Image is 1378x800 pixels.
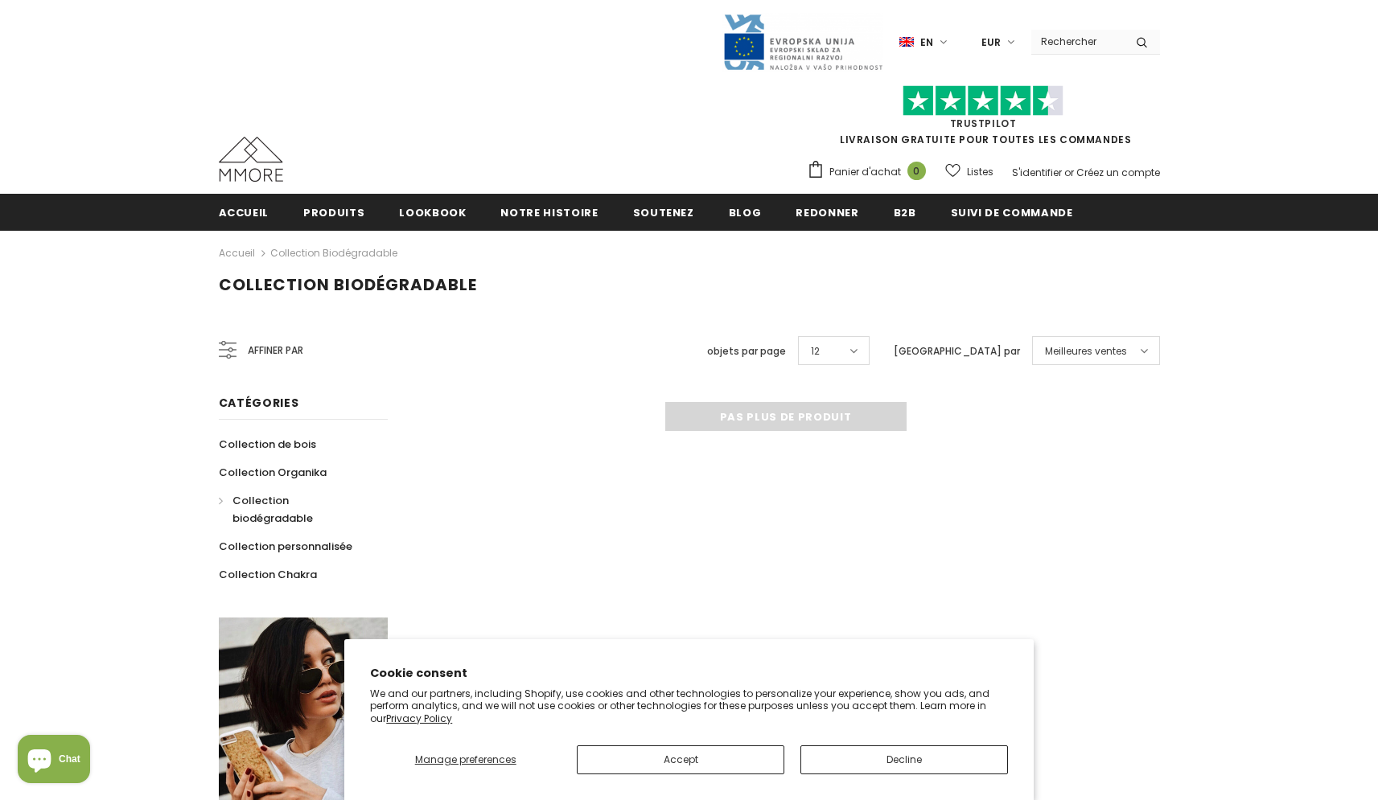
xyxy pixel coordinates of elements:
[248,342,303,359] span: Affiner par
[219,395,299,411] span: Catégories
[415,753,516,766] span: Manage preferences
[1012,166,1062,179] a: S'identifier
[219,532,352,560] a: Collection personnalisée
[829,164,901,180] span: Panier d'achat
[967,164,993,180] span: Listes
[219,205,269,220] span: Accueil
[807,92,1160,146] span: LIVRAISON GRATUITE POUR TOUTES LES COMMANDES
[729,194,762,230] a: Blog
[1031,30,1124,53] input: Search Site
[1064,166,1074,179] span: or
[219,437,316,452] span: Collection de bois
[903,85,1063,117] img: Faites confiance aux étoiles pilotes
[722,35,883,48] a: Javni Razpis
[370,665,1008,682] h2: Cookie consent
[633,205,694,220] span: soutenez
[707,343,786,359] label: objets par page
[386,712,452,725] a: Privacy Policy
[945,158,993,186] a: Listes
[219,273,477,296] span: Collection biodégradable
[633,194,694,230] a: soutenez
[219,567,317,582] span: Collection Chakra
[807,160,934,184] a: Panier d'achat 0
[796,205,858,220] span: Redonner
[399,205,466,220] span: Lookbook
[981,35,1001,51] span: EUR
[219,560,317,589] a: Collection Chakra
[303,194,364,230] a: Produits
[500,205,598,220] span: Notre histoire
[370,745,561,774] button: Manage preferences
[13,735,95,787] inbox-online-store-chat: Shopify online store chat
[219,194,269,230] a: Accueil
[894,194,916,230] a: B2B
[899,35,914,49] img: i-lang-1.png
[219,458,327,486] a: Collection Organika
[219,465,327,480] span: Collection Organika
[894,205,916,220] span: B2B
[951,205,1073,220] span: Suivi de commande
[950,117,1017,130] a: TrustPilot
[729,205,762,220] span: Blog
[399,194,466,230] a: Lookbook
[219,430,316,458] a: Collection de bois
[1076,166,1160,179] a: Créez un compte
[219,244,255,263] a: Accueil
[577,745,784,774] button: Accept
[219,137,283,182] img: Cas MMORE
[811,343,820,359] span: 12
[219,539,352,554] span: Collection personnalisée
[920,35,933,51] span: en
[951,194,1073,230] a: Suivi de commande
[370,687,1008,725] p: We and our partners, including Shopify, use cookies and other technologies to personalize your ex...
[270,246,397,260] a: Collection biodégradable
[800,745,1008,774] button: Decline
[1045,343,1127,359] span: Meilleures ventes
[796,194,858,230] a: Redonner
[232,493,313,526] span: Collection biodégradable
[303,205,364,220] span: Produits
[500,194,598,230] a: Notre histoire
[907,162,926,180] span: 0
[722,13,883,72] img: Javni Razpis
[894,343,1020,359] label: [GEOGRAPHIC_DATA] par
[219,486,370,532] a: Collection biodégradable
